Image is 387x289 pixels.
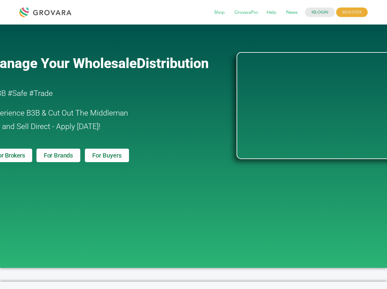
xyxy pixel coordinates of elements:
[137,55,209,71] span: Distribution
[282,9,302,16] a: News
[210,7,229,18] span: Shop
[36,149,80,162] a: For Brands
[85,149,129,162] a: For Buyers
[305,8,335,17] a: LOGIN
[282,7,302,18] span: News
[230,7,262,18] span: GrovaraPro
[262,9,281,16] a: Help
[210,9,229,16] a: Shop
[262,7,281,18] span: Help
[336,8,368,17] span: REGISTER
[92,152,122,158] span: For Buyers
[44,152,73,158] span: For Brands
[230,9,262,16] a: GrovaraPro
